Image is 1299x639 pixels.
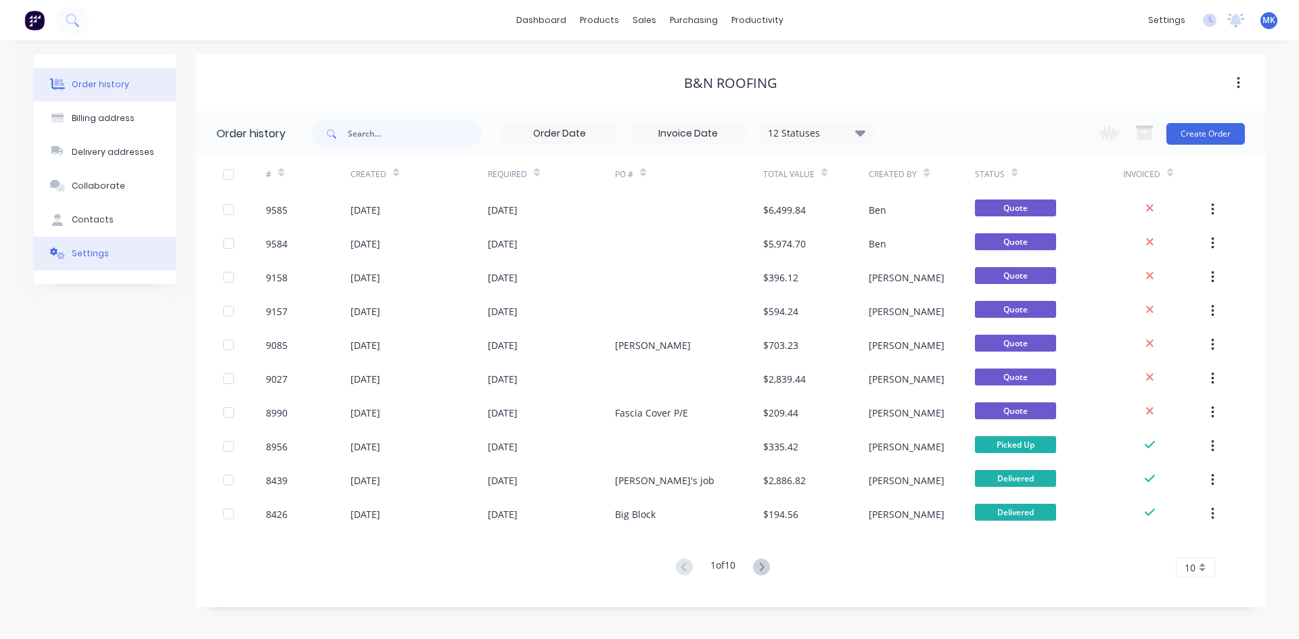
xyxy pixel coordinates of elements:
[869,203,886,217] div: Ben
[488,270,518,285] div: [DATE]
[869,304,944,318] div: [PERSON_NAME]
[216,126,286,142] div: Order history
[1262,14,1275,26] span: MK
[34,101,176,135] button: Billing address
[266,507,288,521] div: 8426
[869,507,944,521] div: [PERSON_NAME]
[266,156,350,193] div: #
[1166,123,1245,145] button: Create Order
[869,237,886,251] div: Ben
[350,473,380,488] div: [DATE]
[975,504,1056,521] span: Delivered
[350,507,380,521] div: [DATE]
[763,237,806,251] div: $5,974.70
[266,440,288,454] div: 8956
[975,436,1056,453] span: Picked Up
[350,406,380,420] div: [DATE]
[266,237,288,251] div: 9584
[573,10,626,30] div: products
[763,507,798,521] div: $194.56
[266,338,288,352] div: 9085
[615,507,656,521] div: Big Block
[488,507,518,521] div: [DATE]
[763,203,806,217] div: $6,499.84
[710,558,735,577] div: 1 of 10
[626,10,663,30] div: sales
[975,369,1056,385] span: Quote
[975,470,1056,487] span: Delivered
[488,406,518,420] div: [DATE]
[975,402,1056,419] span: Quote
[72,247,109,260] div: Settings
[72,78,129,91] div: Order history
[975,301,1056,318] span: Quote
[975,233,1056,250] span: Quote
[34,169,176,203] button: Collaborate
[684,75,777,91] div: B&N Roofing
[975,335,1056,352] span: Quote
[34,68,176,101] button: Order history
[72,214,114,226] div: Contacts
[725,10,790,30] div: productivity
[869,270,944,285] div: [PERSON_NAME]
[760,126,873,141] div: 12 Statuses
[869,473,944,488] div: [PERSON_NAME]
[350,168,386,181] div: Created
[1141,10,1192,30] div: settings
[1185,561,1195,575] span: 10
[348,120,482,147] input: Search...
[266,473,288,488] div: 8439
[350,304,380,318] div: [DATE]
[488,156,615,193] div: Required
[869,156,974,193] div: Created By
[350,440,380,454] div: [DATE]
[34,237,176,270] button: Settings
[488,203,518,217] div: [DATE]
[615,168,633,181] div: PO #
[488,168,527,181] div: Required
[763,440,798,454] div: $335.42
[615,473,714,488] div: [PERSON_NAME]'s job
[488,473,518,488] div: [DATE]
[503,124,616,144] input: Order Date
[763,270,798,285] div: $396.12
[350,338,380,352] div: [DATE]
[631,124,745,144] input: Invoice Date
[24,10,45,30] img: Factory
[350,237,380,251] div: [DATE]
[34,135,176,169] button: Delivery addresses
[266,270,288,285] div: 9158
[869,372,944,386] div: [PERSON_NAME]
[488,440,518,454] div: [DATE]
[615,156,763,193] div: PO #
[975,199,1056,216] span: Quote
[350,270,380,285] div: [DATE]
[266,406,288,420] div: 8990
[488,338,518,352] div: [DATE]
[615,406,688,420] div: Fascia Cover P/E
[266,304,288,318] div: 9157
[266,372,288,386] div: 9027
[72,112,135,124] div: Billing address
[763,156,869,193] div: Total Value
[1123,168,1160,181] div: Invoiced
[266,168,271,181] div: #
[763,372,806,386] div: $2,839.44
[763,473,806,488] div: $2,886.82
[1123,156,1208,193] div: Invoiced
[975,168,1005,181] div: Status
[350,203,380,217] div: [DATE]
[488,237,518,251] div: [DATE]
[72,146,154,158] div: Delivery addresses
[975,156,1123,193] div: Status
[509,10,573,30] a: dashboard
[869,406,944,420] div: [PERSON_NAME]
[266,203,288,217] div: 9585
[975,267,1056,284] span: Quote
[350,156,488,193] div: Created
[763,304,798,318] div: $594.24
[869,338,944,352] div: [PERSON_NAME]
[763,168,815,181] div: Total Value
[488,372,518,386] div: [DATE]
[488,304,518,318] div: [DATE]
